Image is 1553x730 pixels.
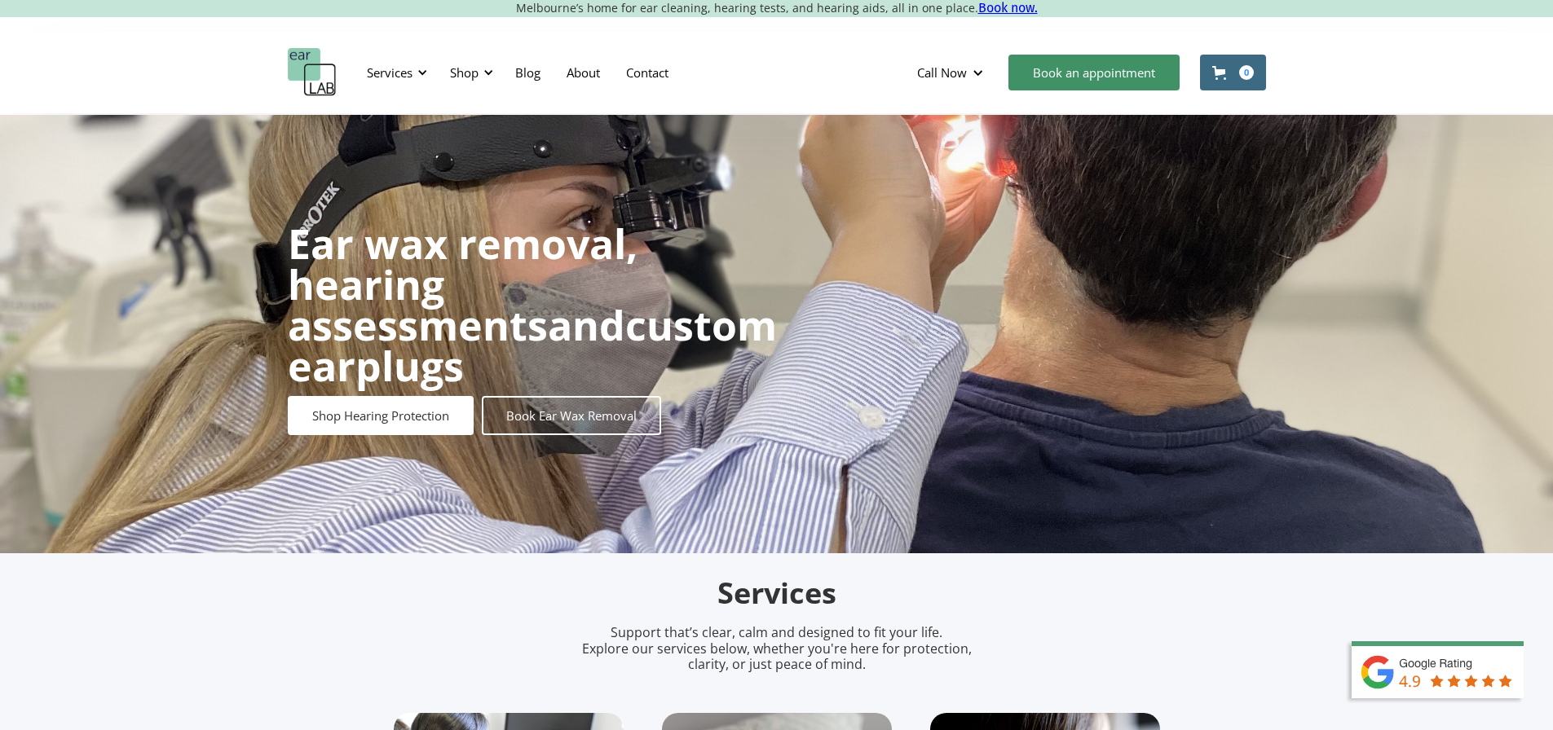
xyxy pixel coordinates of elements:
div: Services [357,48,432,97]
a: Shop Hearing Protection [288,396,474,435]
div: Services [367,64,413,81]
strong: Ear wax removal, hearing assessments [288,216,638,353]
a: home [288,48,337,97]
a: Open cart [1200,55,1266,90]
div: Call Now [904,48,1000,97]
h2: Services [394,574,1160,613]
a: Contact [613,49,682,96]
div: Shop [440,48,498,97]
a: Blog [502,49,554,96]
div: 0 [1239,65,1254,80]
div: Call Now [917,64,967,81]
a: About [554,49,613,96]
a: Book Ear Wax Removal [482,396,661,435]
div: Shop [450,64,479,81]
strong: custom earplugs [288,297,777,394]
p: Support that’s clear, calm and designed to fit your life. Explore our services below, whether you... [561,625,993,672]
h1: and [288,223,777,386]
a: Book an appointment [1008,55,1180,90]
